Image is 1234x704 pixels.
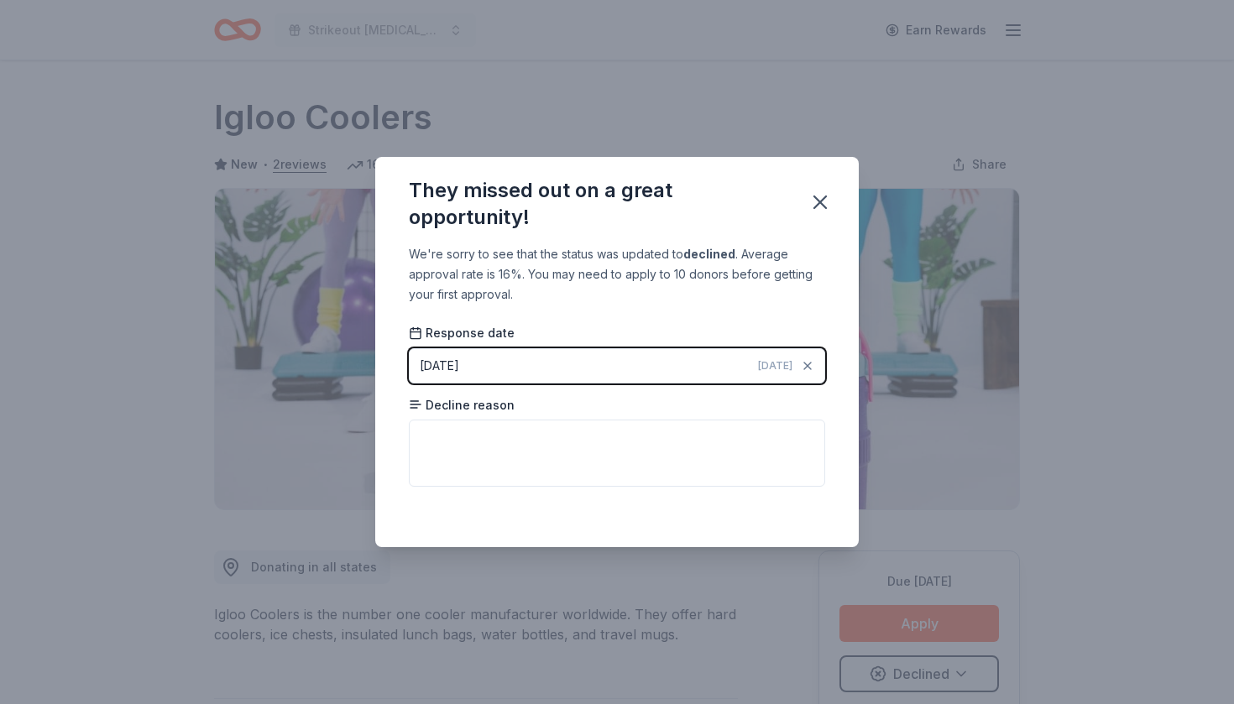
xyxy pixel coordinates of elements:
[409,244,825,305] div: We're sorry to see that the status was updated to . Average approval rate is 16%. You may need to...
[409,348,825,383] button: [DATE][DATE]
[409,397,515,414] span: Decline reason
[420,356,459,376] div: [DATE]
[409,177,788,231] div: They missed out on a great opportunity!
[758,359,792,373] span: [DATE]
[409,325,515,342] span: Response date
[683,247,735,261] b: declined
